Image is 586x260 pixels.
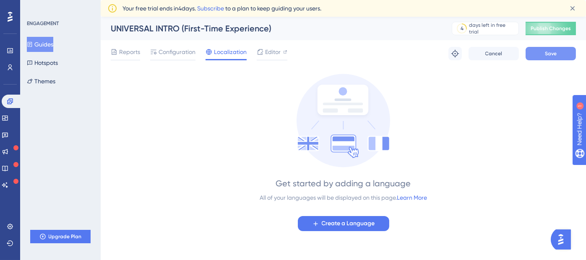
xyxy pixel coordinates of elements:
div: 4 [461,25,464,32]
button: Hotspots [27,55,58,70]
button: Upgrade Plan [30,230,91,243]
button: Cancel [469,47,519,60]
span: Reports [119,47,140,57]
a: Subscribe [197,5,224,12]
span: Localization [214,47,247,57]
button: Guides [27,37,53,52]
button: Save [526,47,576,60]
span: Your free trial ends in 4 days. to a plan to keep guiding your users. [122,3,321,13]
div: days left in free trial [469,22,516,35]
div: Get started by adding a language [276,178,411,189]
button: Themes [27,74,55,89]
span: Upgrade Plan [49,233,82,240]
div: UNIVERSAL INTRO (First-Time Experience) [111,23,431,34]
div: 1 [58,4,61,11]
span: Cancel [485,50,503,57]
span: Save [545,50,557,57]
a: Learn More [397,194,427,201]
span: Configuration [159,47,195,57]
button: Create a Language [298,216,389,231]
span: Editor [265,47,281,57]
span: Publish Changes [531,25,571,32]
span: Need Help? [20,2,52,12]
iframe: UserGuiding AI Assistant Launcher [551,227,576,252]
div: All of your languages will be displayed on this page. [260,193,427,203]
button: Publish Changes [526,22,576,35]
span: Create a Language [322,219,375,229]
div: ENGAGEMENT [27,20,59,27]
